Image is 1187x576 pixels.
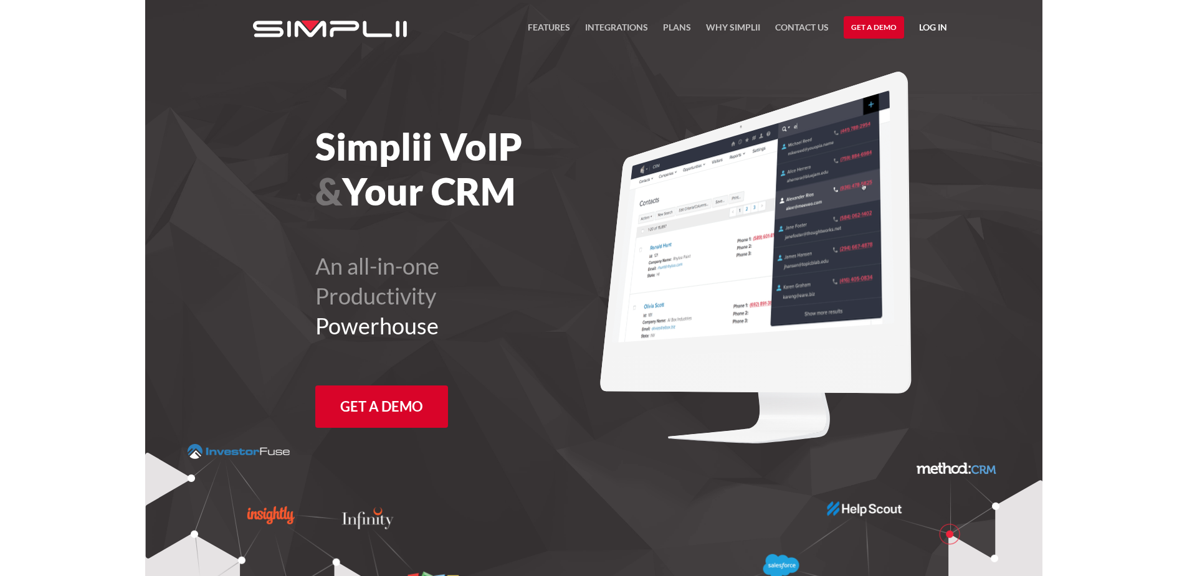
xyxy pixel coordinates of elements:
a: FEATURES [528,20,570,42]
a: Why Simplii [706,20,760,42]
a: Contact US [775,20,829,42]
a: Get a Demo [844,16,904,39]
img: Simplii [253,21,407,37]
span: Powerhouse [315,312,439,339]
a: Plans [663,20,691,42]
a: Get a Demo [315,385,448,428]
h1: Simplii VoIP Your CRM [315,124,662,214]
span: & [315,169,342,214]
a: Integrations [585,20,648,42]
a: Log in [919,20,947,39]
h2: An all-in-one Productivity [315,251,662,341]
